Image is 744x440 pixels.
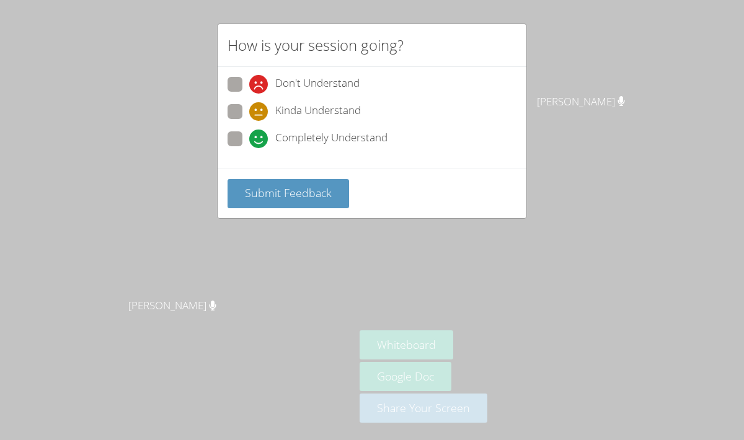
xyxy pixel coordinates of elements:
span: Completely Understand [275,130,387,148]
span: Don't Understand [275,75,360,94]
span: Submit Feedback [245,185,332,200]
span: Kinda Understand [275,102,361,121]
h2: How is your session going? [228,34,404,56]
button: Submit Feedback [228,179,349,208]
